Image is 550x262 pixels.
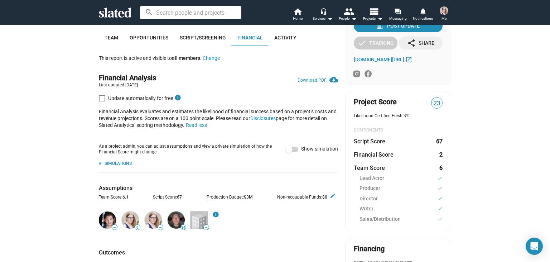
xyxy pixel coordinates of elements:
mat-icon: arrow_drop_down [325,14,334,23]
div: As a project admin, you can adjust assumptions and view a private simulation of how the Financial... [99,144,274,155]
span: Update automatically for free [108,95,173,101]
button: Projects [360,7,385,23]
span: Messaging [389,14,407,23]
span: 34 [181,225,186,230]
mat-icon: check [358,39,366,47]
span: 23 [431,99,442,108]
mat-icon: arrow_drop_down [376,14,384,23]
button: toggle Simulations [96,159,132,168]
a: Activity [269,29,302,46]
img: Ky’s Korner Productions, LLC All Media Distribution [190,211,208,229]
span: Show simulation [301,146,338,152]
mat-icon: headset_mic [320,8,327,14]
span: $0 [322,195,327,200]
span: Last updated [DATE] [99,82,138,88]
span: Projects [363,14,383,23]
strong: Outcomes [99,249,125,256]
div: Simulations [105,161,132,167]
mat-icon: people [343,6,354,16]
img: Kyleen McHenry [440,6,448,15]
span: Lead Actor [360,175,384,182]
mat-icon: forum [394,8,401,15]
div: Financing [354,244,385,254]
mat-icon: edit [330,193,336,199]
dd: 67 [436,138,443,145]
a: Notifications [410,7,435,23]
mat-icon: check [438,205,443,212]
span: Financial Analysis evaluates and estimates the likelihood of financial success based on a project... [99,109,337,128]
button: People [335,7,360,23]
span: [DOMAIN_NAME][URL] [354,57,404,62]
div: Tracking [358,37,394,49]
button: Kyleen McHenryMe [435,5,453,24]
span: Me [442,14,447,23]
mat-icon: home [293,7,302,16]
div: Financial Analysis [99,62,338,89]
a: Script/Screening [174,29,232,46]
mat-icon: arrow_drop_down [96,159,105,168]
mat-icon: notifications [419,8,426,14]
mat-icon: cloud_download [329,75,338,84]
div: COMPONENTS [354,128,443,133]
mat-icon: post_add [376,22,384,30]
span: Script/Screening [180,35,226,41]
a: Opportunities [124,29,174,46]
span: — [204,225,209,229]
span: Activity [274,35,296,41]
mat-icon: check [438,216,443,223]
img: Noah Pfister Writer [168,211,185,229]
mat-icon: check [438,195,443,202]
button: Tracking [354,37,397,49]
a: Download PDF [298,73,338,84]
span: Producer [360,185,380,192]
span: Financial [237,35,263,41]
span: $3M [244,195,253,200]
dd: 2 [436,151,443,158]
mat-icon: info [174,94,181,101]
span: Sales/Distribution [360,216,401,223]
a: [DOMAIN_NAME][URL] [354,55,414,64]
span: Script Score: [153,195,177,200]
span: Team Score: [99,195,122,200]
div: People [339,14,357,23]
span: — [112,225,117,229]
dt: Financial Score [354,151,394,158]
span: Notifications [413,14,433,23]
div: Services [313,14,333,23]
input: Search people and projects [140,6,241,19]
button: Post Update [354,19,443,32]
span: Project Score [354,97,397,107]
img: Kyleen McHenry Director [145,211,162,229]
div: Open Intercom Messenger [526,238,543,255]
img: Kyleen McHenry Executive Producer [122,211,139,229]
mat-icon: view_list [368,6,379,16]
mat-icon: check [438,175,443,182]
mat-icon: open_in_new [405,56,412,63]
button: Share [399,37,443,49]
span: — [158,225,163,229]
mat-icon: info [212,211,226,225]
a: Messaging [385,7,410,23]
div: Post Update [377,19,420,32]
a: Home [285,7,310,23]
span: Director [360,195,378,203]
mat-icon: check [438,185,443,192]
span: This report is active and visible to [99,55,202,61]
dt: Team Score [354,164,385,172]
mat-icon: share [407,39,416,47]
button: Change [203,55,220,61]
img: Mikkel Knutson Actor Lead [99,211,116,229]
dd: 6 [436,164,443,172]
span: Opportunities [130,35,168,41]
button: Read less [186,122,207,129]
span: 9 [135,225,140,230]
a: Disclosures [250,115,276,121]
span: Production Budget: [207,195,244,200]
a: Open investors section [327,193,338,204]
mat-icon: arrow_drop_down [349,14,358,23]
span: Non-recoupable Funds: [277,195,322,200]
span: 67 [177,195,182,200]
span: all members. [172,55,202,61]
span: Home [293,14,303,23]
a: Team [99,29,124,46]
